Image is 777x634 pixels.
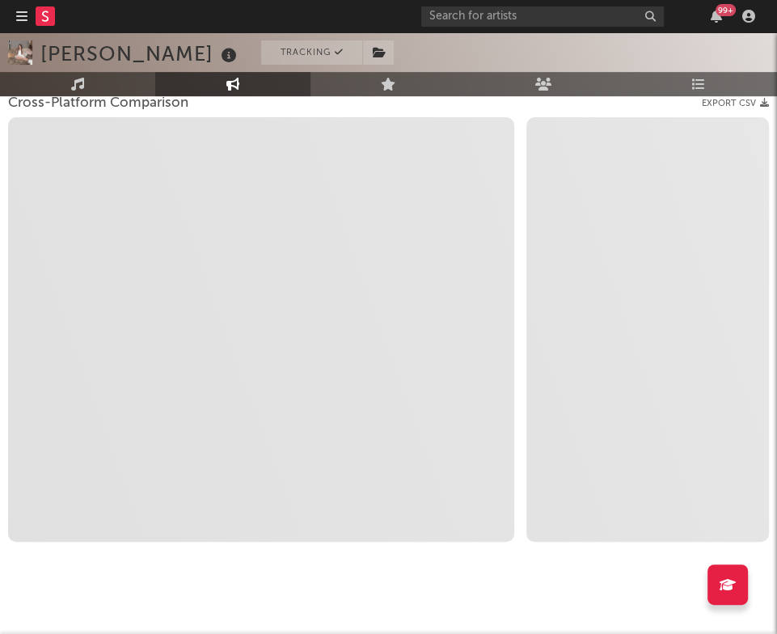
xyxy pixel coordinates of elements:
[8,94,188,113] span: Cross-Platform Comparison
[421,6,664,27] input: Search for artists
[40,40,241,67] div: [PERSON_NAME]
[711,10,722,23] button: 99+
[702,99,769,108] button: Export CSV
[261,40,362,65] button: Tracking
[716,4,736,16] div: 99 +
